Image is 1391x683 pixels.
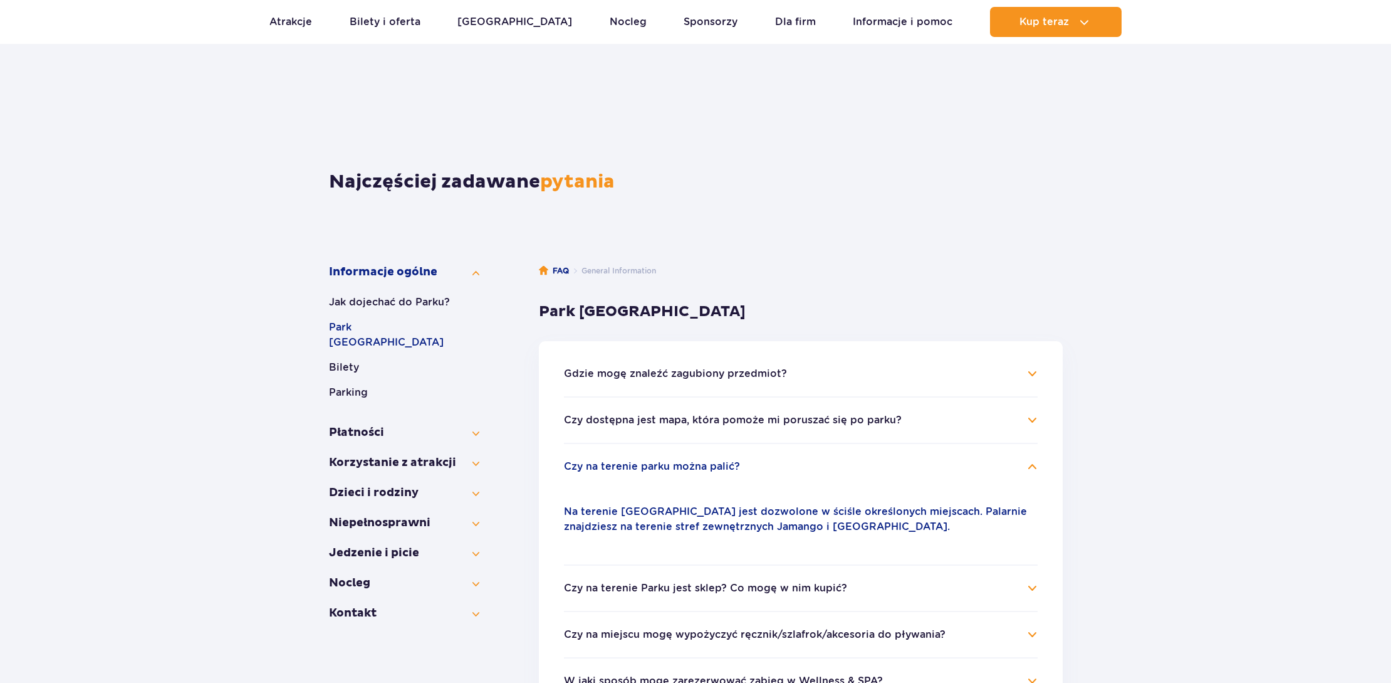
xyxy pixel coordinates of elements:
h1: Najczęściej zadawane [329,171,1063,193]
h3: Park [GEOGRAPHIC_DATA] [539,302,1063,321]
a: Informacje i pomoc [853,7,952,37]
button: Informacje ogólne [329,265,479,280]
a: [GEOGRAPHIC_DATA] [457,7,572,37]
button: Bilety [329,360,479,375]
button: Czy dostępna jest mapa, która pomoże mi poruszać się po parku? [564,415,902,426]
button: Jedzenie i picie [329,546,479,561]
button: Gdzie mogę znaleźć zagubiony przedmiot? [564,368,787,379]
p: Na terenie [GEOGRAPHIC_DATA] jest dozwolone w ściśle określonych miejscach. Palarnie znajdziesz n... [564,504,1038,534]
a: Bilety i oferta [350,7,420,37]
button: Czy na terenie Parku jest sklep? Co mogę w nim kupić? [564,583,847,594]
a: Sponsorzy [684,7,737,37]
button: Kup teraz [990,7,1122,37]
a: Nocleg [610,7,647,37]
button: Korzystanie z atrakcji [329,455,479,470]
button: Czy na miejscu mogę wypożyczyć ręcznik/szlafrok/akcesoria do pływania? [564,629,946,640]
a: Dla firm [775,7,816,37]
button: Dzieci i rodziny [329,485,479,500]
button: Niepełno­sprawni [329,516,479,531]
span: pytania [540,170,615,193]
button: Czy na terenie parku można palić? [564,461,740,472]
a: FAQ [539,265,569,277]
a: Atrakcje [269,7,312,37]
button: Nocleg [329,576,479,591]
span: Kup teraz [1019,16,1069,28]
li: General Information [569,265,656,277]
button: Płatności [329,425,479,440]
button: Parking [329,385,479,400]
button: Jak dojechać do Parku? [329,295,479,310]
button: Kontakt [329,606,479,621]
button: Park [GEOGRAPHIC_DATA] [329,320,479,350]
